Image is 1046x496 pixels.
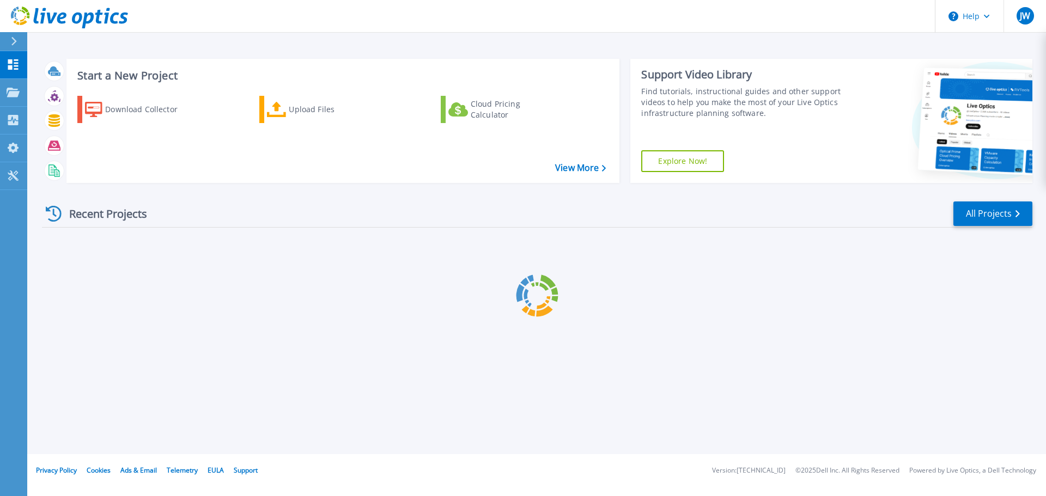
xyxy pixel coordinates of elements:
div: Upload Files [289,99,376,120]
a: Cookies [87,466,111,475]
a: Ads & Email [120,466,157,475]
a: Upload Files [259,96,381,123]
div: Cloud Pricing Calculator [471,99,558,120]
li: © 2025 Dell Inc. All Rights Reserved [795,467,899,474]
a: Download Collector [77,96,199,123]
a: All Projects [953,201,1032,226]
div: Download Collector [105,99,192,120]
a: Support [234,466,258,475]
li: Version: [TECHNICAL_ID] [712,467,786,474]
span: JW [1020,11,1030,20]
li: Powered by Live Optics, a Dell Technology [909,467,1036,474]
a: View More [555,163,606,173]
a: Telemetry [167,466,198,475]
div: Recent Projects [42,200,162,227]
div: Support Video Library [641,68,846,82]
div: Find tutorials, instructional guides and other support videos to help you make the most of your L... [641,86,846,119]
a: Explore Now! [641,150,724,172]
a: EULA [208,466,224,475]
a: Cloud Pricing Calculator [441,96,562,123]
a: Privacy Policy [36,466,77,475]
h3: Start a New Project [77,70,606,82]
